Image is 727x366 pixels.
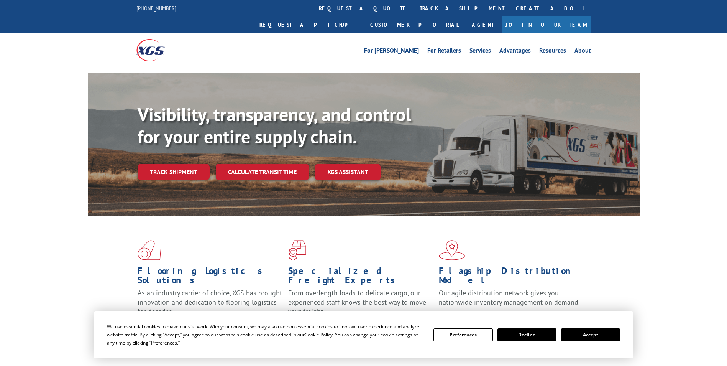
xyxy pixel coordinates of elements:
[136,4,176,12] a: [PHONE_NUMBER]
[439,240,465,260] img: xgs-icon-flagship-distribution-model-red
[305,331,333,338] span: Cookie Policy
[254,16,364,33] a: Request a pickup
[288,240,306,260] img: xgs-icon-focused-on-flooring-red
[427,48,461,56] a: For Retailers
[539,48,566,56] a: Resources
[138,164,210,180] a: Track shipment
[561,328,620,341] button: Accept
[469,48,491,56] a: Services
[497,328,556,341] button: Decline
[138,266,282,289] h1: Flooring Logistics Solutions
[574,48,591,56] a: About
[499,48,531,56] a: Advantages
[364,48,419,56] a: For [PERSON_NAME]
[439,289,580,307] span: Our agile distribution network gives you nationwide inventory management on demand.
[433,328,492,341] button: Preferences
[94,311,633,358] div: Cookie Consent Prompt
[464,16,502,33] a: Agent
[151,340,177,346] span: Preferences
[107,323,424,347] div: We use essential cookies to make our site work. With your consent, we may also use non-essential ...
[364,16,464,33] a: Customer Portal
[502,16,591,33] a: Join Our Team
[138,289,282,316] span: As an industry carrier of choice, XGS has brought innovation and dedication to flooring logistics...
[216,164,309,180] a: Calculate transit time
[138,102,411,148] b: Visibility, transparency, and control for your entire supply chain.
[315,164,381,180] a: XGS ASSISTANT
[439,266,584,289] h1: Flagship Distribution Model
[138,240,161,260] img: xgs-icon-total-supply-chain-intelligence-red
[288,266,433,289] h1: Specialized Freight Experts
[288,289,433,323] p: From overlength loads to delicate cargo, our experienced staff knows the best way to move your fr...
